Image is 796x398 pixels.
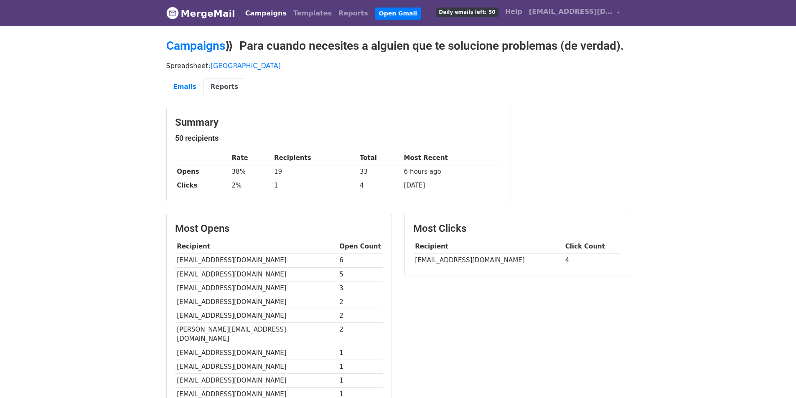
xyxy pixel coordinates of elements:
[563,240,621,254] th: Click Count
[338,240,383,254] th: Open Count
[413,240,563,254] th: Recipient
[166,79,203,96] a: Emails
[338,295,383,309] td: 2
[230,165,272,179] td: 38%
[211,62,281,70] a: [GEOGRAPHIC_DATA]
[175,295,338,309] td: [EMAIL_ADDRESS][DOMAIN_NAME]
[413,254,563,267] td: [EMAIL_ADDRESS][DOMAIN_NAME]
[402,165,502,179] td: 6 hours ago
[338,373,383,387] td: 1
[166,7,179,19] img: MergeMail logo
[175,346,338,360] td: [EMAIL_ADDRESS][DOMAIN_NAME]
[338,267,383,281] td: 5
[166,39,225,53] a: Campaigns
[230,179,272,193] td: 2%
[335,5,371,22] a: Reports
[175,240,338,254] th: Recipient
[402,151,502,165] th: Most Recent
[166,39,630,53] h2: ⟫ Para cuando necesites a alguien que te solucione problemas (de verdad).
[375,8,421,20] a: Open Gmail
[502,3,526,20] a: Help
[338,360,383,373] td: 1
[358,165,402,179] td: 33
[166,5,235,22] a: MergeMail
[203,79,245,96] a: Reports
[175,165,230,179] th: Opens
[338,254,383,267] td: 6
[175,360,338,373] td: [EMAIL_ADDRESS][DOMAIN_NAME]
[272,165,358,179] td: 19
[432,3,501,20] a: Daily emails left: 50
[175,179,230,193] th: Clicks
[175,134,502,143] h5: 50 recipients
[436,8,498,17] span: Daily emails left: 50
[338,323,383,346] td: 2
[563,254,621,267] td: 4
[166,61,630,70] p: Spreadsheet:
[175,281,338,295] td: [EMAIL_ADDRESS][DOMAIN_NAME]
[358,151,402,165] th: Total
[338,281,383,295] td: 3
[358,179,402,193] td: 4
[338,346,383,360] td: 1
[529,7,613,17] span: [EMAIL_ADDRESS][DOMAIN_NAME]
[175,323,338,346] td: [PERSON_NAME][EMAIL_ADDRESS][DOMAIN_NAME]
[272,179,358,193] td: 1
[402,179,502,193] td: [DATE]
[526,3,623,23] a: [EMAIL_ADDRESS][DOMAIN_NAME]
[242,5,290,22] a: Campaigns
[230,151,272,165] th: Rate
[175,267,338,281] td: [EMAIL_ADDRESS][DOMAIN_NAME]
[338,309,383,323] td: 2
[175,254,338,267] td: [EMAIL_ADDRESS][DOMAIN_NAME]
[272,151,358,165] th: Recipients
[175,309,338,323] td: [EMAIL_ADDRESS][DOMAIN_NAME]
[413,223,621,235] h3: Most Clicks
[175,373,338,387] td: [EMAIL_ADDRESS][DOMAIN_NAME]
[290,5,335,22] a: Templates
[175,223,383,235] h3: Most Opens
[175,117,502,129] h3: Summary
